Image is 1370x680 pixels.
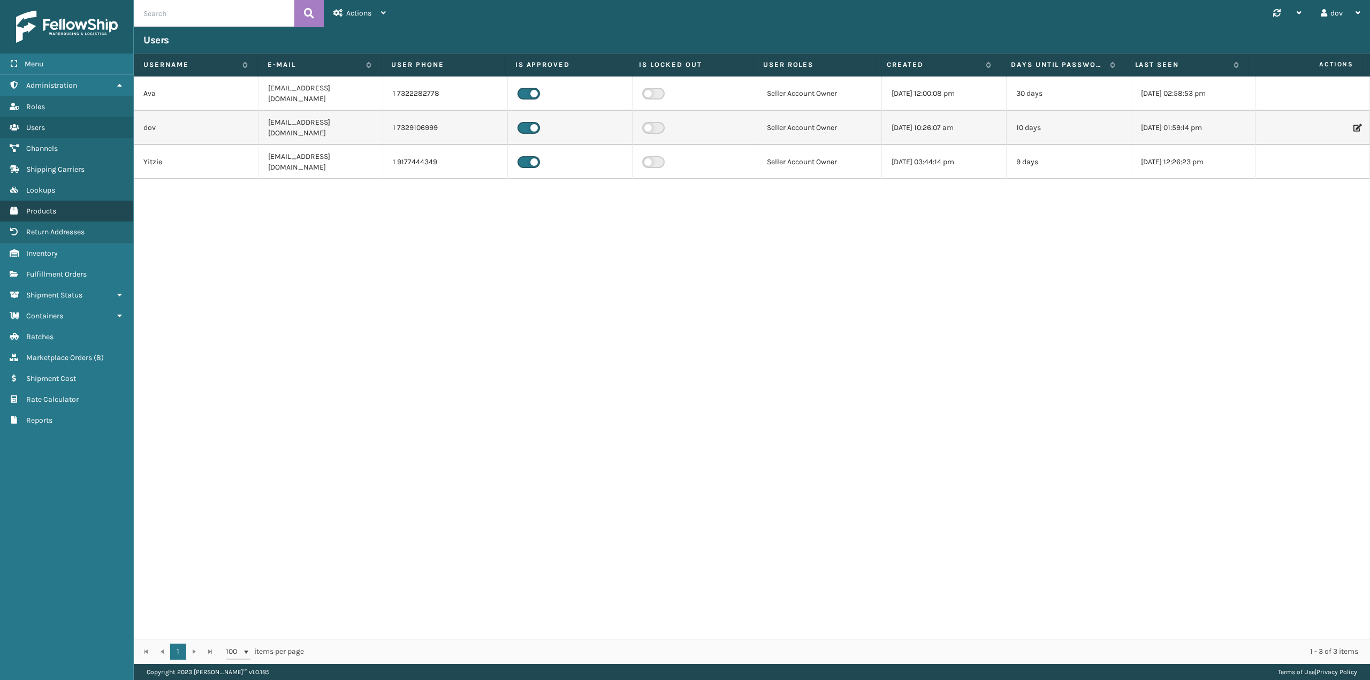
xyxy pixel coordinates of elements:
td: [DATE] 10:26:07 am [882,111,1007,145]
span: Shipment Status [26,291,82,300]
span: Lookups [26,186,55,195]
span: Channels [26,144,58,153]
span: Rate Calculator [26,395,79,404]
td: Seller Account Owner [757,145,882,179]
td: 10 days [1007,111,1131,145]
td: 30 days [1007,77,1131,111]
span: Administration [26,81,77,90]
label: Is Locked Out [639,60,743,70]
td: [EMAIL_ADDRESS][DOMAIN_NAME] [258,145,383,179]
td: Seller Account Owner [757,111,882,145]
label: Days until password expires [1011,60,1105,70]
td: Ava [134,77,258,111]
td: 1 9177444349 [383,145,508,179]
td: [DATE] 01:59:14 pm [1131,111,1256,145]
td: Yitzie [134,145,258,179]
label: E-mail [268,60,361,70]
label: Created [887,60,980,70]
a: Privacy Policy [1316,668,1357,676]
div: | [1278,664,1357,680]
label: User Roles [763,60,867,70]
span: Actions [346,9,371,18]
span: Shipment Cost [26,374,76,383]
span: Fulfillment Orders [26,270,87,279]
span: Shipping Carriers [26,165,85,174]
span: 100 [226,646,242,657]
span: items per page [226,644,304,660]
span: Menu [25,59,43,68]
span: ( 8 ) [94,353,104,362]
a: 1 [170,644,186,660]
td: [EMAIL_ADDRESS][DOMAIN_NAME] [258,77,383,111]
img: logo [16,11,118,43]
span: Return Addresses [26,227,85,236]
span: Reports [26,416,52,425]
td: Seller Account Owner [757,77,882,111]
span: Marketplace Orders [26,353,92,362]
td: [DATE] 03:44:14 pm [882,145,1007,179]
h3: Users [143,34,169,47]
label: User phone [391,60,496,70]
span: Inventory [26,249,58,258]
span: Users [26,123,45,132]
a: Terms of Use [1278,668,1315,676]
td: 9 days [1007,145,1131,179]
span: Containers [26,311,63,320]
label: Last Seen [1135,60,1229,70]
div: 1 - 3 of 3 items [319,646,1358,657]
td: [DATE] 12:26:23 pm [1131,145,1256,179]
td: [DATE] 02:58:53 pm [1131,77,1256,111]
td: [DATE] 12:00:08 pm [882,77,1007,111]
td: 1 7322282778 [383,77,508,111]
td: dov [134,111,258,145]
td: 1 7329106999 [383,111,508,145]
span: Products [26,207,56,216]
p: Copyright 2023 [PERSON_NAME]™ v 1.0.185 [147,664,270,680]
td: [EMAIL_ADDRESS][DOMAIN_NAME] [258,111,383,145]
label: Is Approved [515,60,620,70]
span: Batches [26,332,54,341]
span: Actions [1252,56,1360,73]
label: Username [143,60,237,70]
i: Edit [1353,124,1360,132]
span: Roles [26,102,45,111]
